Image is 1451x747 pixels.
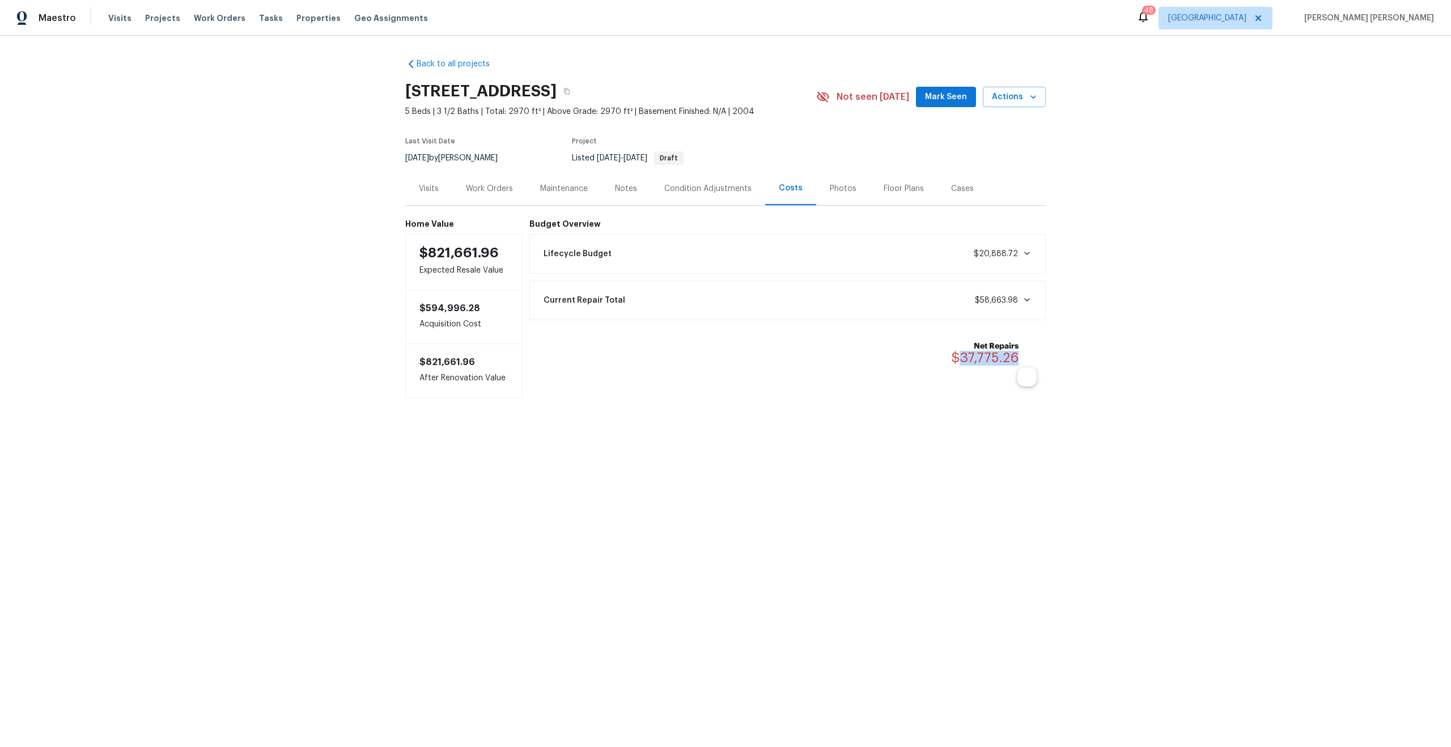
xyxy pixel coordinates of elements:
[655,155,682,162] span: Draft
[884,183,924,194] div: Floor Plans
[405,343,523,398] div: After Renovation Value
[572,138,597,145] span: Project
[405,234,523,290] div: Expected Resale Value
[405,219,523,228] h6: Home Value
[951,183,974,194] div: Cases
[405,58,514,70] a: Back to all projects
[405,151,511,165] div: by [PERSON_NAME]
[405,106,816,117] span: 5 Beds | 3 1/2 Baths | Total: 2970 ft² | Above Grade: 2970 ft² | Basement Finished: N/A | 2004
[194,12,245,24] span: Work Orders
[951,341,1019,352] b: Net Repairs
[466,183,513,194] div: Work Orders
[419,304,480,313] span: $594,996.28
[975,296,1018,304] span: $58,663.98
[925,90,967,104] span: Mark Seen
[951,351,1019,364] span: $37,775.26
[597,154,621,162] span: [DATE]
[405,86,557,97] h2: [STREET_ADDRESS]
[664,183,752,194] div: Condition Adjustments
[597,154,647,162] span: -
[992,90,1037,104] span: Actions
[779,182,803,194] div: Costs
[540,183,588,194] div: Maintenance
[1168,12,1246,24] span: [GEOGRAPHIC_DATA]
[557,81,577,101] button: Copy Address
[419,246,499,260] span: $821,661.96
[405,138,455,145] span: Last Visit Date
[296,12,341,24] span: Properties
[837,91,909,103] span: Not seen [DATE]
[1144,5,1153,16] div: 48
[108,12,131,24] span: Visits
[354,12,428,24] span: Geo Assignments
[145,12,180,24] span: Projects
[623,154,647,162] span: [DATE]
[983,87,1046,108] button: Actions
[916,87,976,108] button: Mark Seen
[529,219,1046,228] h6: Budget Overview
[615,183,637,194] div: Notes
[39,12,76,24] span: Maestro
[419,183,439,194] div: Visits
[405,154,429,162] span: [DATE]
[974,250,1018,258] span: $20,888.72
[830,183,856,194] div: Photos
[405,290,523,343] div: Acquisition Cost
[544,295,625,306] span: Current Repair Total
[419,358,475,367] span: $821,661.96
[572,154,684,162] span: Listed
[1300,12,1434,24] span: [PERSON_NAME] [PERSON_NAME]
[544,248,612,260] span: Lifecycle Budget
[259,14,283,22] span: Tasks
